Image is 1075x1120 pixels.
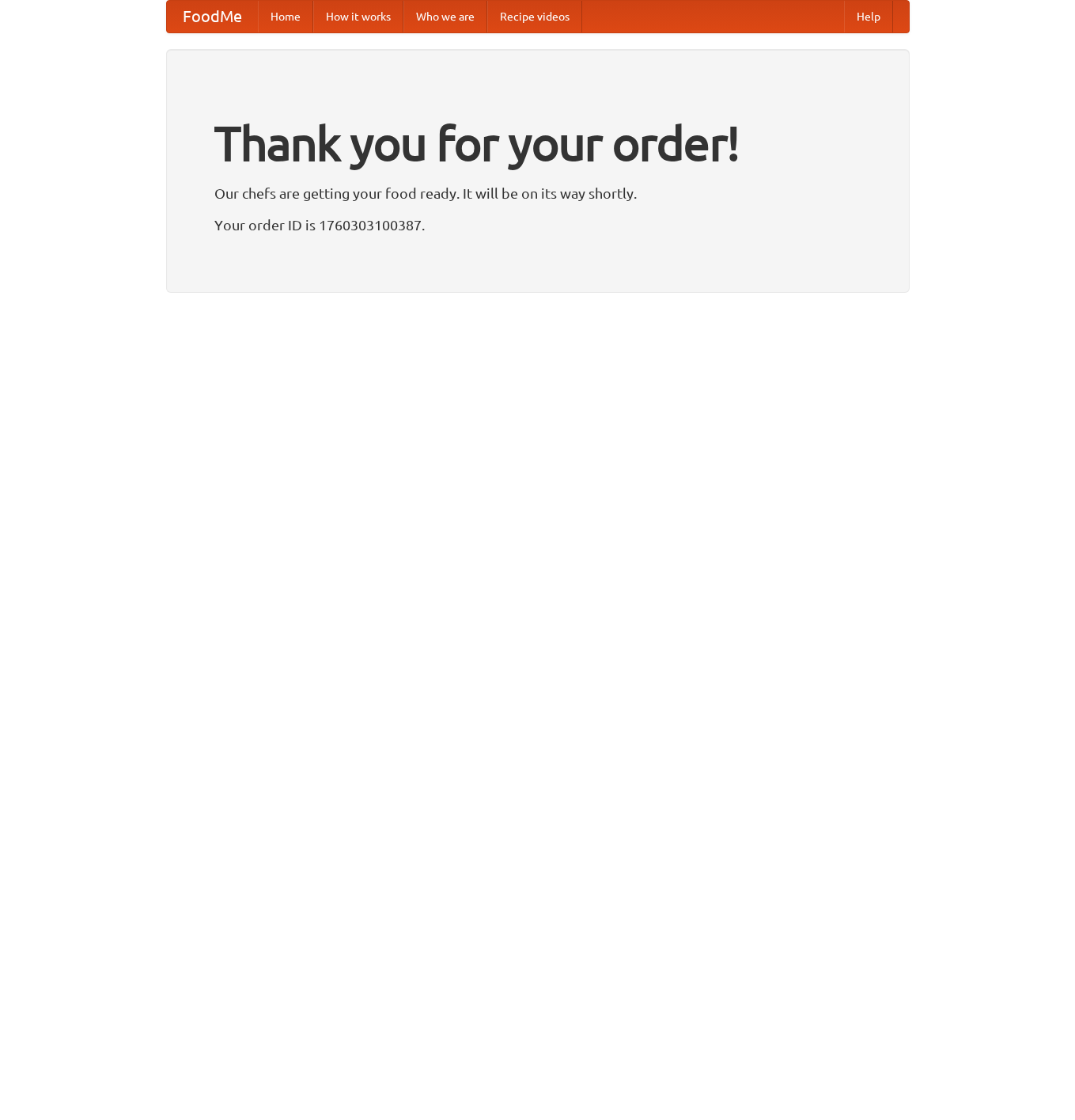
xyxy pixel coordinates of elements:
a: Recipe videos [487,1,582,32]
p: Your order ID is 1760303100387. [214,213,861,237]
a: Help [844,1,893,32]
a: Who we are [403,1,487,32]
p: Our chefs are getting your food ready. It will be on its way shortly. [214,181,861,205]
a: How it works [313,1,403,32]
h1: Thank you for your order! [214,105,861,181]
a: FoodMe [167,1,258,32]
a: Home [258,1,313,32]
